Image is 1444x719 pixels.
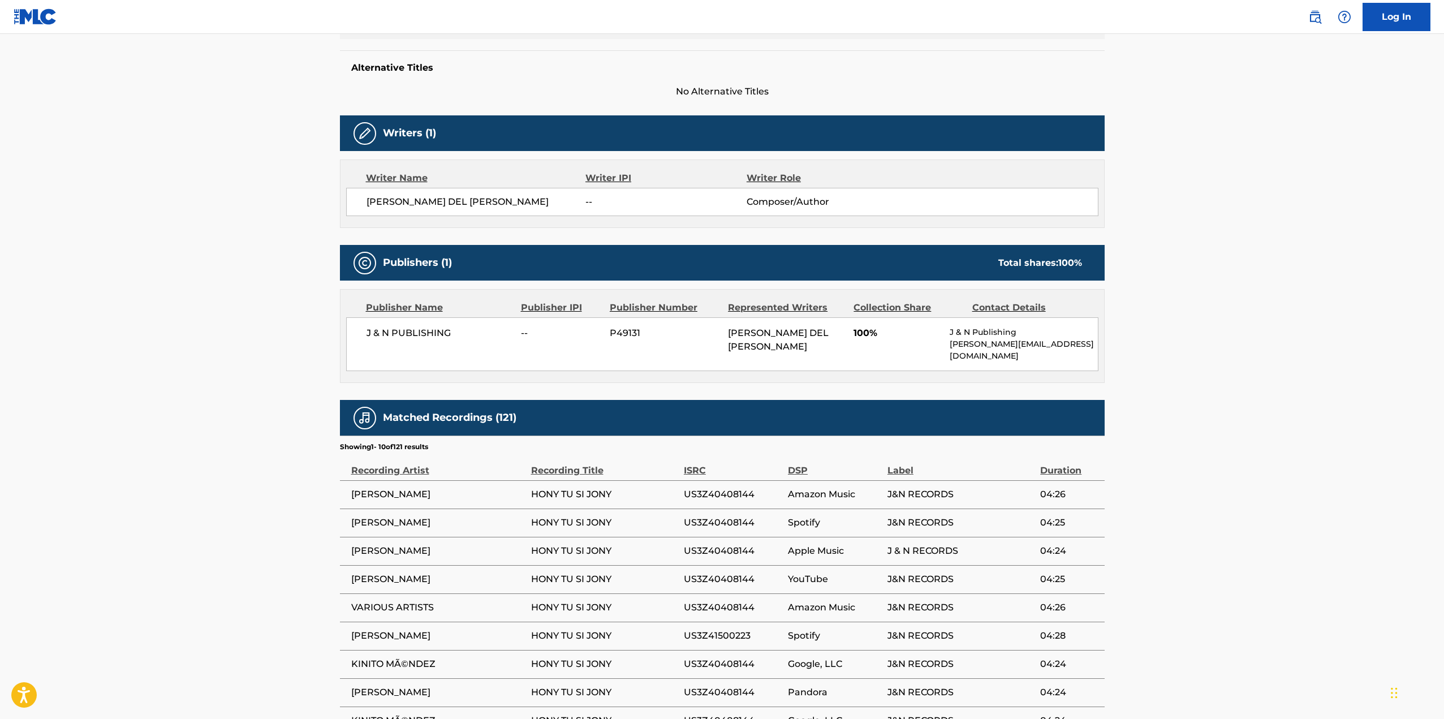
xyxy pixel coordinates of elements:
img: search [1308,10,1322,24]
span: [PERSON_NAME] [351,686,525,699]
img: Matched Recordings [358,411,372,425]
div: Recording Title [531,452,678,477]
span: J&N RECORDS [887,629,1034,643]
img: Writers [358,127,372,140]
div: Total shares: [998,256,1082,270]
span: US3Z40408144 [684,657,782,671]
span: YouTube [788,572,882,586]
span: VARIOUS ARTISTS [351,601,525,614]
span: [PERSON_NAME] DEL [PERSON_NAME] [728,328,829,352]
div: Drag [1391,676,1398,710]
span: [PERSON_NAME] [351,516,525,529]
span: [PERSON_NAME] [351,629,525,643]
div: DSP [788,452,882,477]
span: Pandora [788,686,882,699]
div: Writer IPI [585,171,747,185]
span: 04:26 [1040,601,1098,614]
span: 100 % [1058,257,1082,268]
span: US3Z40408144 [684,544,782,558]
span: HONY TU SI JONY [531,629,678,643]
span: 04:24 [1040,686,1098,699]
p: Showing 1 - 10 of 121 results [340,442,428,452]
span: [PERSON_NAME] DEL [PERSON_NAME] [367,195,586,209]
span: US3Z40408144 [684,572,782,586]
span: J&N RECORDS [887,572,1034,586]
span: J&N RECORDS [887,686,1034,699]
span: J & N PUBLISHING [367,326,513,340]
p: [PERSON_NAME][EMAIL_ADDRESS][DOMAIN_NAME] [950,338,1097,362]
iframe: Chat Widget [1387,665,1444,719]
div: Contact Details [972,301,1082,315]
div: Publisher IPI [521,301,601,315]
span: HONY TU SI JONY [531,572,678,586]
h5: Publishers (1) [383,256,452,269]
div: Label [887,452,1034,477]
h5: Writers (1) [383,127,436,140]
span: No Alternative Titles [340,85,1105,98]
div: Publisher Name [366,301,512,315]
span: KINITO MÃ©NDEZ [351,657,525,671]
span: 04:25 [1040,572,1098,586]
div: Duration [1040,452,1098,477]
span: HONY TU SI JONY [531,488,678,501]
span: 100% [854,326,941,340]
span: Spotify [788,629,882,643]
span: J&N RECORDS [887,657,1034,671]
img: help [1338,10,1351,24]
span: [PERSON_NAME] [351,572,525,586]
span: HONY TU SI JONY [531,601,678,614]
img: MLC Logo [14,8,57,25]
a: Log In [1363,3,1430,31]
span: -- [521,326,601,340]
span: Spotify [788,516,882,529]
span: 04:28 [1040,629,1098,643]
span: [PERSON_NAME] [351,544,525,558]
span: P49131 [610,326,719,340]
span: HONY TU SI JONY [531,544,678,558]
span: US3Z40408144 [684,686,782,699]
div: Writer Role [747,171,893,185]
div: Writer Name [366,171,586,185]
span: HONY TU SI JONY [531,657,678,671]
span: US3Z41500223 [684,629,782,643]
span: -- [585,195,746,209]
h5: Matched Recordings (121) [383,411,516,424]
span: J&N RECORDS [887,516,1034,529]
span: HONY TU SI JONY [531,686,678,699]
span: J & N RECORDS [887,544,1034,558]
span: Composer/Author [747,195,893,209]
div: Help [1333,6,1356,28]
div: Publisher Number [610,301,719,315]
p: J & N Publishing [950,326,1097,338]
div: Represented Writers [728,301,845,315]
span: [PERSON_NAME] [351,488,525,501]
span: Apple Music [788,544,882,558]
a: Public Search [1304,6,1326,28]
div: Recording Artist [351,452,525,477]
span: 04:24 [1040,544,1098,558]
div: Collection Share [854,301,963,315]
span: US3Z40408144 [684,601,782,614]
span: 04:26 [1040,488,1098,501]
h5: Alternative Titles [351,62,1093,74]
span: HONY TU SI JONY [531,516,678,529]
img: Publishers [358,256,372,270]
span: Google, LLC [788,657,882,671]
div: ISRC [684,452,782,477]
span: Amazon Music [788,488,882,501]
span: J&N RECORDS [887,601,1034,614]
span: J&N RECORDS [887,488,1034,501]
span: 04:25 [1040,516,1098,529]
span: 04:24 [1040,657,1098,671]
span: Amazon Music [788,601,882,614]
span: US3Z40408144 [684,516,782,529]
span: US3Z40408144 [684,488,782,501]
